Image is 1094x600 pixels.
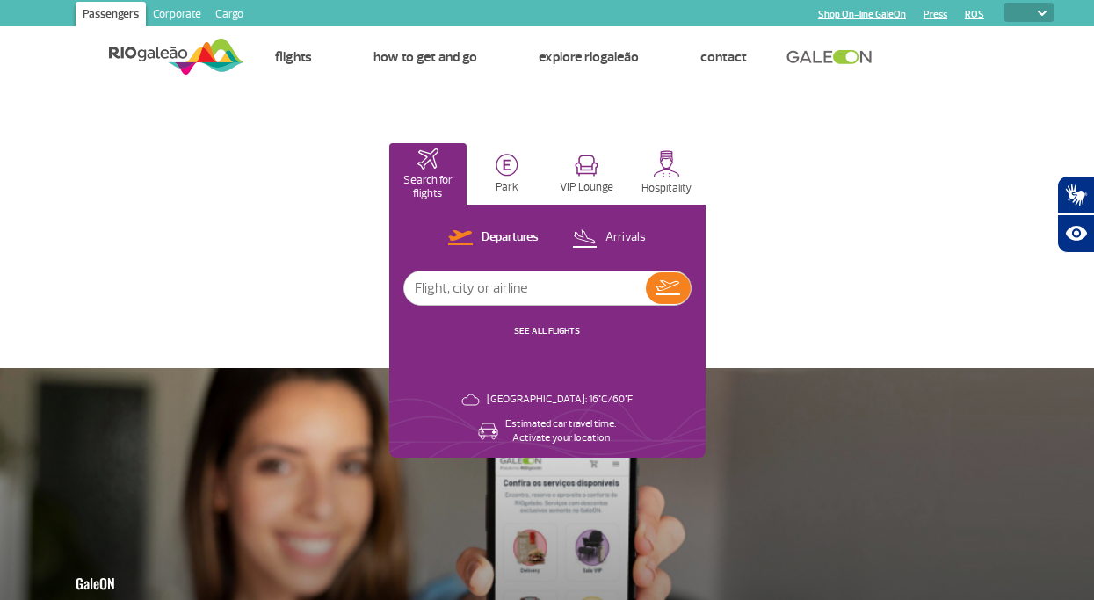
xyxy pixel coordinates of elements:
[509,324,585,338] button: SEE ALL FLIGHTS
[605,229,646,246] p: Arrivals
[539,48,639,66] a: Explore RIOgaleão
[443,227,544,249] button: Departures
[487,393,633,407] p: [GEOGRAPHIC_DATA]: 16°C/60°F
[1057,176,1094,214] button: Abrir tradutor de língua de sinais.
[567,227,651,249] button: Arrivals
[514,325,580,336] a: SEE ALL FLIGHTS
[560,181,613,194] p: VIP Lounge
[373,48,477,66] a: How to get and go
[641,182,692,195] p: Hospitality
[482,229,539,246] p: Departures
[1057,214,1094,253] button: Abrir recursos assistivos.
[496,154,518,177] img: carParkingHome.svg
[700,48,747,66] a: Contact
[548,143,627,205] button: VIP Lounge
[965,9,984,20] a: RQS
[505,417,616,445] p: Estimated car travel time: Activate your location
[208,2,250,30] a: Cargo
[389,143,467,205] button: Search for flights
[627,143,706,205] button: Hospitality
[146,2,208,30] a: Corporate
[818,9,906,20] a: Shop On-line GaleOn
[404,271,646,305] input: Flight, city or airline
[398,174,459,200] p: Search for flights
[496,181,518,194] p: Park
[76,2,146,30] a: Passengers
[417,148,438,170] img: airplaneHomeActive.svg
[653,150,680,177] img: hospitality.svg
[468,143,547,205] button: Park
[575,155,598,177] img: vipRoom.svg
[924,9,947,20] a: Press
[275,48,312,66] a: Flights
[1057,176,1094,253] div: Plugin de acessibilidade da Hand Talk.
